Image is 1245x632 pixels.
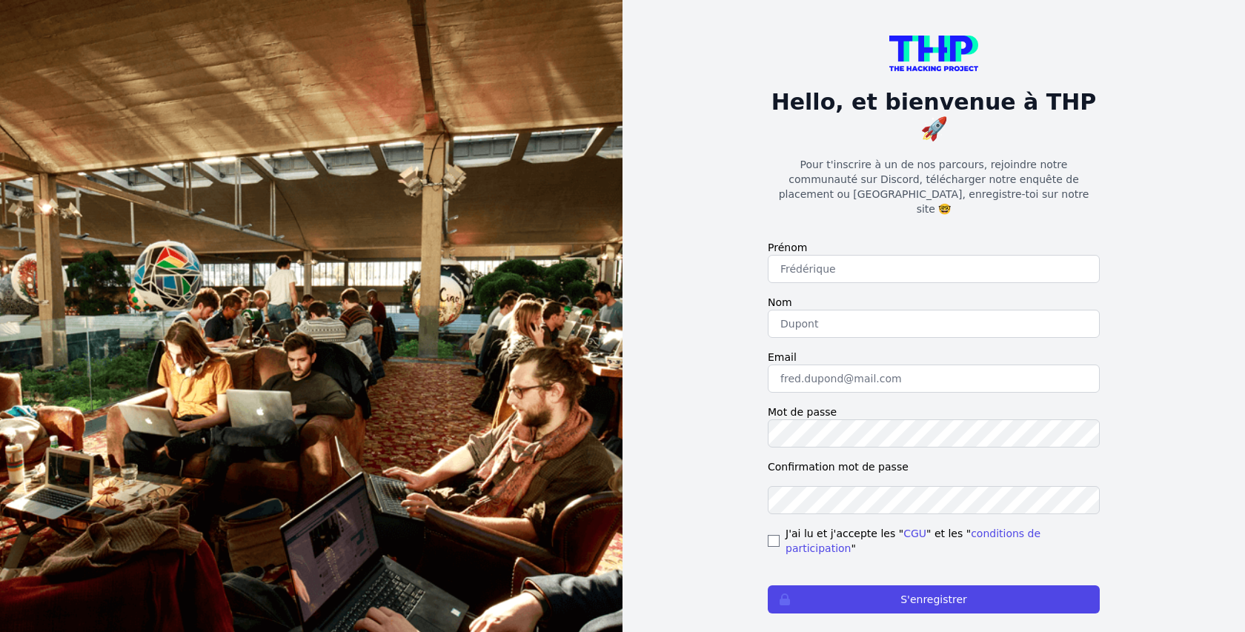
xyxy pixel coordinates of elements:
h1: Hello, et bienvenue à THP 🚀 [768,89,1100,142]
span: J'ai lu et j'accepte les " " et les " " [786,526,1100,556]
img: logo [889,36,978,71]
label: Email [768,350,1100,365]
label: Mot de passe [768,405,1100,419]
label: Confirmation mot de passe [768,459,1100,474]
p: Pour t'inscrire à un de nos parcours, rejoindre notre communauté sur Discord, télécharger notre e... [768,157,1100,216]
button: S'enregistrer [768,585,1100,613]
a: CGU [903,528,926,539]
label: Prénom [768,240,1100,255]
input: Dupont [768,310,1100,338]
label: Nom [768,295,1100,310]
input: fred.dupond@mail.com [768,365,1100,393]
input: Frédérique [768,255,1100,283]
